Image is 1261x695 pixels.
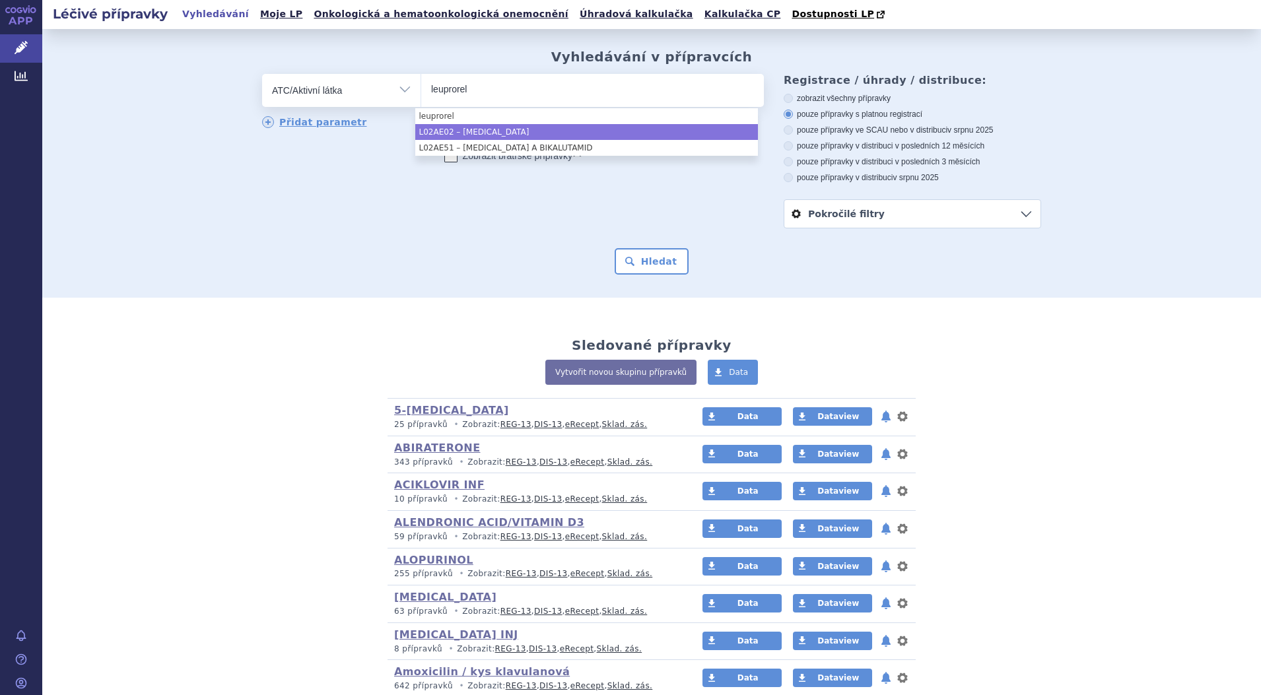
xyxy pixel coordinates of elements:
[879,595,893,611] button: notifikace
[394,569,453,578] span: 255 přípravků
[394,442,480,454] a: ABIRATERONE
[817,412,859,421] span: Dataview
[42,5,178,23] h2: Léčivé přípravky
[784,93,1041,104] label: zobrazit všechny přípravky
[394,644,677,655] p: Zobrazit: , , ,
[394,479,485,491] a: ACIKLOVIR INF
[539,457,567,467] a: DIS-13
[737,562,759,571] span: Data
[615,248,689,275] button: Hledat
[450,494,462,505] i: •
[394,516,584,529] a: ALENDRONIC ACID/VITAMIN D3
[539,681,567,690] a: DIS-13
[545,360,697,385] a: Vytvořit novou skupinu přípravků
[534,494,562,504] a: DIS-13
[576,5,697,23] a: Úhradová kalkulačka
[602,494,648,504] a: Sklad. zás.
[793,519,872,538] a: Dataview
[394,680,677,692] p: Zobrazit: , , ,
[551,49,753,65] h2: Vyhledávání v přípravcích
[394,568,677,579] p: Zobrazit: , , ,
[572,337,732,353] h2: Sledované přípravky
[702,482,782,500] a: Data
[310,5,572,23] a: Onkologická a hematoonkologická onemocnění
[737,673,759,682] span: Data
[896,558,909,574] button: nastavení
[394,457,677,468] p: Zobrazit: , , ,
[570,569,605,578] a: eRecept
[560,644,594,653] a: eRecept
[394,681,453,690] span: 642 přípravků
[896,595,909,611] button: nastavení
[607,457,653,467] a: Sklad. zás.
[394,531,677,543] p: Zobrazit: , , ,
[879,633,893,649] button: notifikace
[565,494,599,504] a: eRecept
[394,644,442,653] span: 8 přípravků
[737,524,759,533] span: Data
[394,457,453,467] span: 343 přípravků
[793,407,872,426] a: Dataview
[495,644,526,653] a: REG-13
[879,483,893,499] button: notifikace
[415,140,758,156] li: L02AE51 – [MEDICAL_DATA] A BIKALUTAMID
[793,557,872,576] a: Dataview
[534,532,562,541] a: DIS-13
[737,599,759,608] span: Data
[700,5,785,23] a: Kalkulačka CP
[444,149,582,162] label: Zobrazit bratrské přípravky
[394,554,473,566] a: ALOPURINOL
[737,412,759,421] span: Data
[529,644,557,653] a: DIS-13
[450,606,462,617] i: •
[793,669,872,687] a: Dataview
[602,532,648,541] a: Sklad. zás.
[394,628,518,641] a: [MEDICAL_DATA] INJ
[506,457,537,467] a: REG-13
[702,445,782,463] a: Data
[500,607,531,616] a: REG-13
[394,419,677,430] p: Zobrazit: , , ,
[784,109,1041,119] label: pouze přípravky s platnou registrací
[450,531,462,543] i: •
[702,407,782,426] a: Data
[702,594,782,612] a: Data
[784,156,1041,167] label: pouze přípravky v distribuci v posledních 3 měsících
[394,494,448,504] span: 10 přípravků
[879,670,893,686] button: notifikace
[792,9,874,19] span: Dostupnosti LP
[793,632,872,650] a: Dataview
[602,607,648,616] a: Sklad. zás.
[817,636,859,645] span: Dataview
[784,74,1041,86] h3: Registrace / úhrady / distribuce:
[534,607,562,616] a: DIS-13
[450,419,462,430] i: •
[784,125,1041,135] label: pouze přípravky ve SCAU nebo v distribuci
[784,141,1041,151] label: pouze přípravky v distribuci v posledních 12 měsících
[456,680,467,692] i: •
[570,681,605,690] a: eRecept
[784,172,1041,183] label: pouze přípravky v distribuci
[565,420,599,429] a: eRecept
[784,200,1040,228] a: Pokročilé filtry
[607,569,653,578] a: Sklad. zás.
[702,557,782,576] a: Data
[602,420,648,429] a: Sklad. zás.
[178,5,253,23] a: Vyhledávání
[394,532,448,541] span: 59 přípravků
[896,409,909,424] button: nastavení
[456,568,467,579] i: •
[737,636,759,645] span: Data
[565,532,599,541] a: eRecept
[879,446,893,462] button: notifikace
[702,669,782,687] a: Data
[415,124,758,140] li: L02AE02 – [MEDICAL_DATA]
[817,449,859,459] span: Dataview
[597,644,642,653] a: Sklad. zás.
[879,558,893,574] button: notifikace
[607,681,653,690] a: Sklad. zás.
[394,607,448,616] span: 63 přípravků
[788,5,891,24] a: Dostupnosti LP
[817,673,859,682] span: Dataview
[893,173,938,182] span: v srpnu 2025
